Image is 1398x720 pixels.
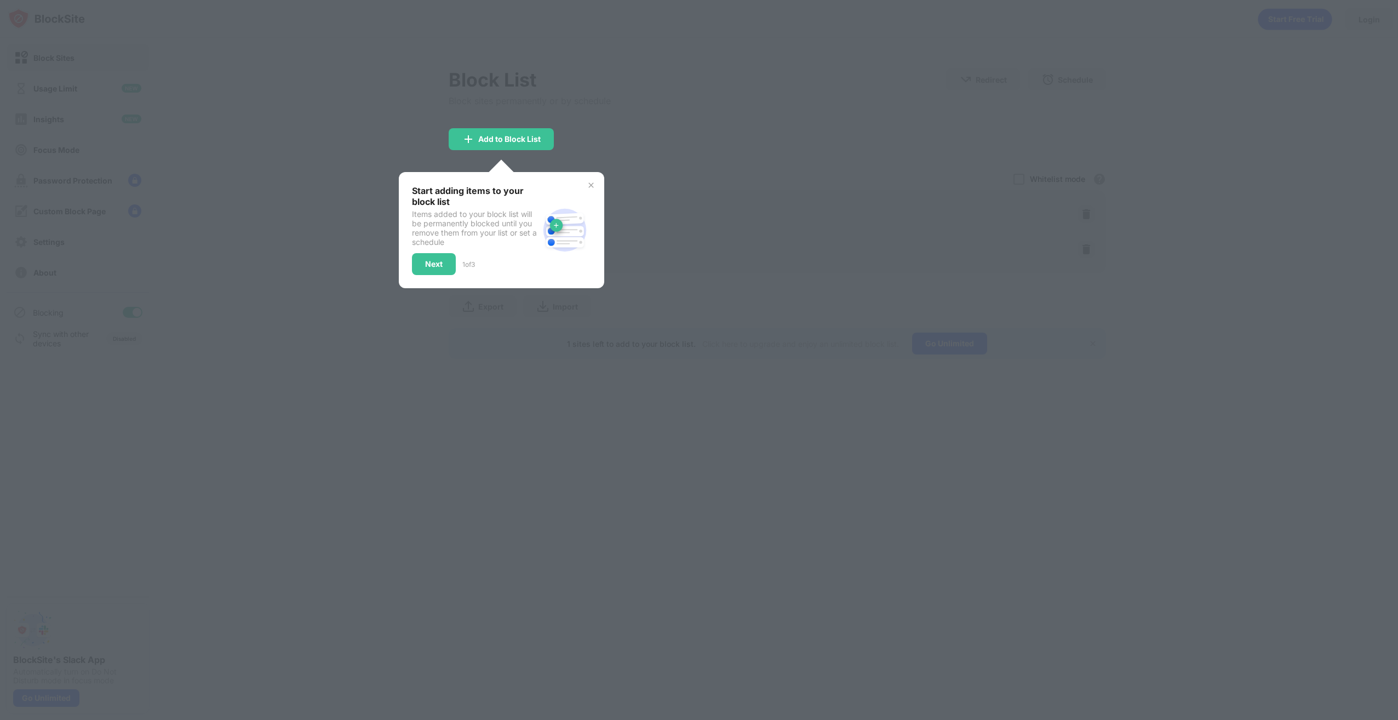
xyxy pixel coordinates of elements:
img: block-site.svg [538,204,591,256]
div: Add to Block List [478,135,541,144]
div: Next [425,260,443,268]
img: x-button.svg [587,181,595,190]
div: Items added to your block list will be permanently blocked until you remove them from your list o... [412,209,538,247]
div: Start adding items to your block list [412,185,538,207]
div: 1 of 3 [462,260,475,268]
